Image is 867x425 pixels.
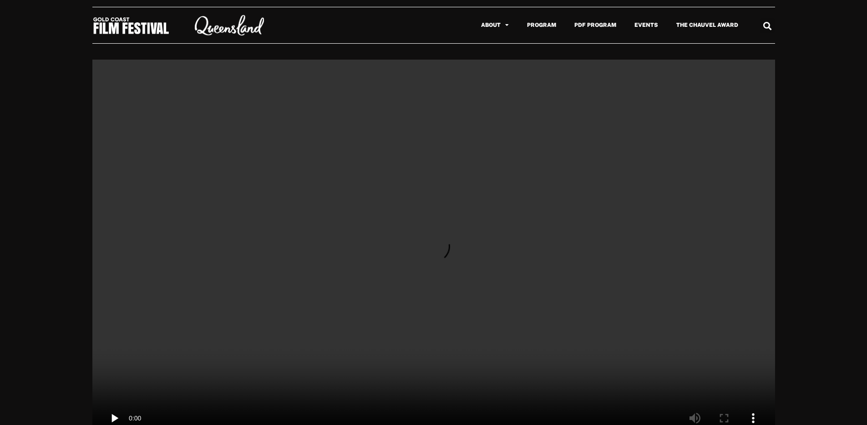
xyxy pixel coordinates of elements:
div: Search [760,18,775,33]
a: Events [625,15,667,35]
nav: Menu [285,15,747,35]
a: The Chauvel Award [667,15,747,35]
a: About [472,15,518,35]
a: Program [518,15,565,35]
a: PDF Program [565,15,625,35]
